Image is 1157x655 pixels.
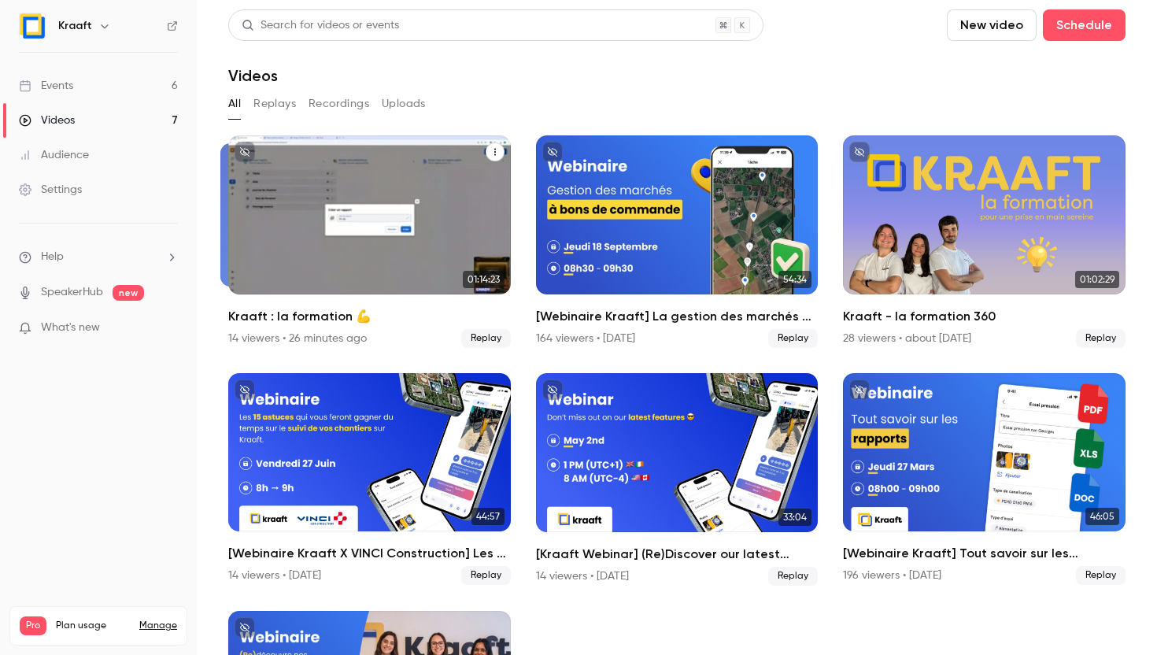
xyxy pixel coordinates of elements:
a: 01:14:2301:14:23Kraaft : la formation 💪14 viewers • 26 minutes agoReplay [228,135,511,348]
button: unpublished [235,142,255,162]
button: New video [947,9,1037,41]
span: 54:34 [778,271,811,288]
span: 01:14:23 [463,271,505,288]
button: unpublished [542,379,563,400]
button: Replays [253,91,296,117]
div: Search for videos or events [242,17,399,34]
h2: [Webinaire Kraaft X VINCI Construction] Les 15 astuces qui vous feront gagner du temps sur le sui... [228,544,511,563]
a: 44:57[Webinaire Kraaft X VINCI Construction] Les 15 astuces qui vous feront gagner du temps sur l... [228,373,511,586]
button: All [228,91,241,117]
div: Audience [19,147,89,163]
button: Uploads [382,91,426,117]
div: Videos [19,113,75,128]
li: Kraaft - la formation 360 [843,135,1126,348]
button: unpublished [235,617,255,638]
span: Replay [461,566,511,585]
span: Replay [1076,329,1126,348]
div: 28 viewers • about [DATE] [843,331,971,346]
span: 33:04 [778,509,811,526]
span: Help [41,249,64,265]
section: Videos [228,9,1126,646]
span: 01:02:29 [1075,271,1119,288]
a: 46:05[Webinaire Kraaft] Tout savoir sur les rapports196 viewers • [DATE]Replay [843,373,1126,586]
li: Kraaft : la formation 💪 [228,135,511,348]
div: 196 viewers • [DATE] [843,568,941,583]
button: unpublished [849,142,870,162]
a: 01:02:29Kraaft - la formation 36028 viewers • about [DATE]Replay [843,135,1126,348]
span: 44:57 [471,508,505,525]
span: What's new [41,320,100,336]
a: 33:04[Kraaft Webinar] (Re)Discover our latest features14 viewers • [DATE]Replay [536,373,819,586]
div: Events [19,78,73,94]
div: 14 viewers • [DATE] [536,568,629,584]
li: [Webinaire Kraaft X VINCI Construction] Les 15 astuces qui vous feront gagner du temps sur le sui... [228,373,511,586]
span: Pro [20,616,46,635]
button: unpublished [849,379,870,400]
button: Recordings [309,91,369,117]
h2: Kraaft : la formation 💪 [228,307,511,326]
h6: Kraaft [58,18,92,34]
li: [Kraaft Webinar] (Re)Discover our latest features [536,373,819,586]
div: 14 viewers • 26 minutes ago [228,331,367,346]
button: Schedule [1043,9,1126,41]
h2: Kraaft - la formation 360 [843,307,1126,326]
button: unpublished [542,142,563,162]
button: unpublished [235,379,255,400]
span: Replay [1076,566,1126,585]
h1: Videos [228,66,278,85]
span: Plan usage [56,620,130,632]
h2: [Kraaft Webinar] (Re)Discover our latest features [536,545,819,564]
div: 14 viewers • [DATE] [228,568,321,583]
li: [Webinaire Kraaft] La gestion des marchés à bons de commande et des petites interventions [536,135,819,348]
span: Replay [461,329,511,348]
span: Replay [768,567,818,586]
h2: [Webinaire Kraaft] La gestion des marchés à bons de commande et des petites interventions [536,307,819,326]
a: Manage [139,620,177,632]
img: Kraaft [20,13,45,39]
a: 54:34[Webinaire Kraaft] La gestion des marchés à bons de commande et des petites interventions164... [536,135,819,348]
span: Replay [768,329,818,348]
a: SpeakerHub [41,284,103,301]
span: 46:05 [1085,508,1119,525]
li: [Webinaire Kraaft] Tout savoir sur les rapports [843,373,1126,586]
div: 164 viewers • [DATE] [536,331,635,346]
span: new [113,285,144,301]
li: help-dropdown-opener [19,249,178,265]
h2: [Webinaire Kraaft] Tout savoir sur les rapports [843,544,1126,563]
div: Settings [19,182,82,198]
